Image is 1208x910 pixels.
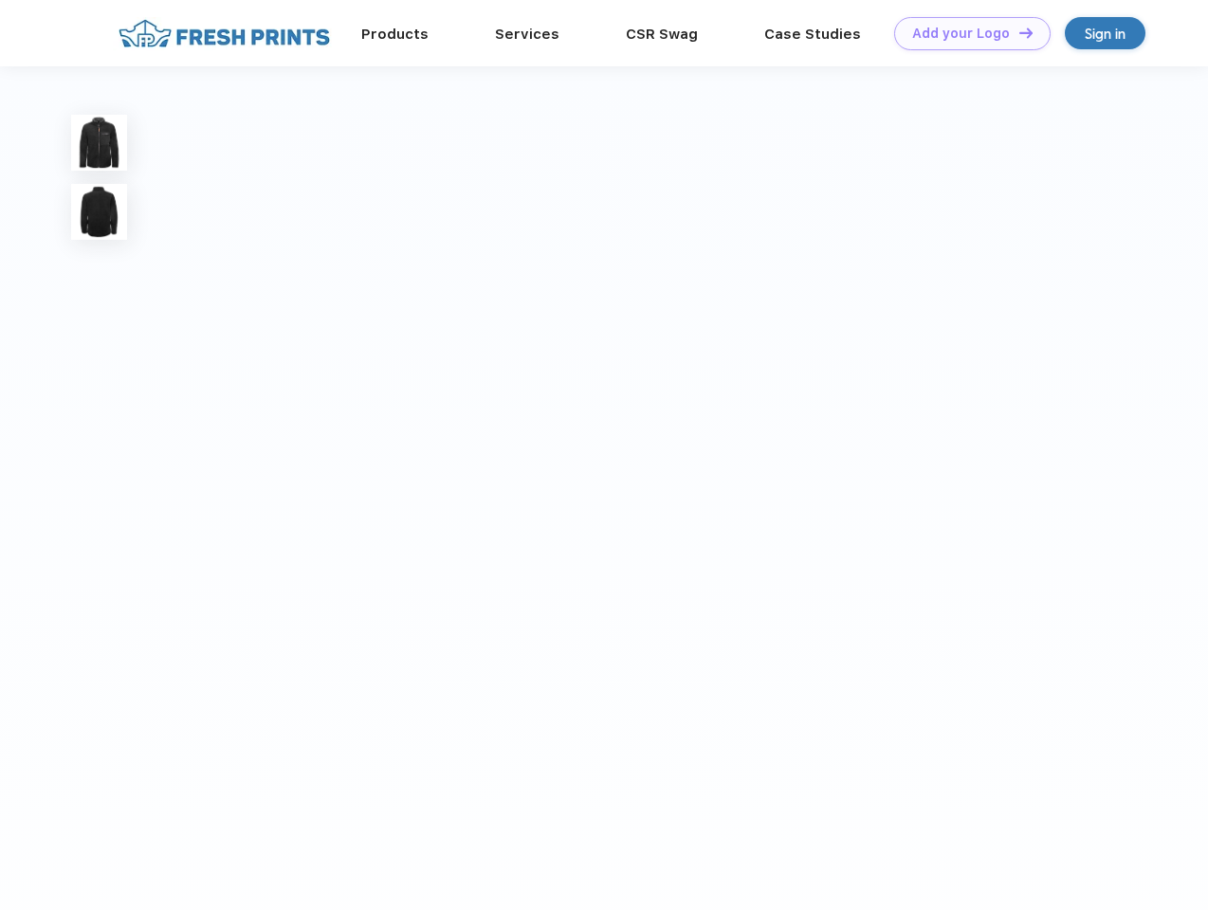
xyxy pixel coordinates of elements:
a: Products [361,26,429,43]
div: Sign in [1085,23,1126,45]
div: Add your Logo [912,26,1010,42]
img: DT [1019,27,1033,38]
a: Sign in [1065,17,1145,49]
img: fo%20logo%202.webp [113,17,336,50]
img: func=resize&h=100 [71,184,127,240]
img: func=resize&h=100 [71,115,127,171]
